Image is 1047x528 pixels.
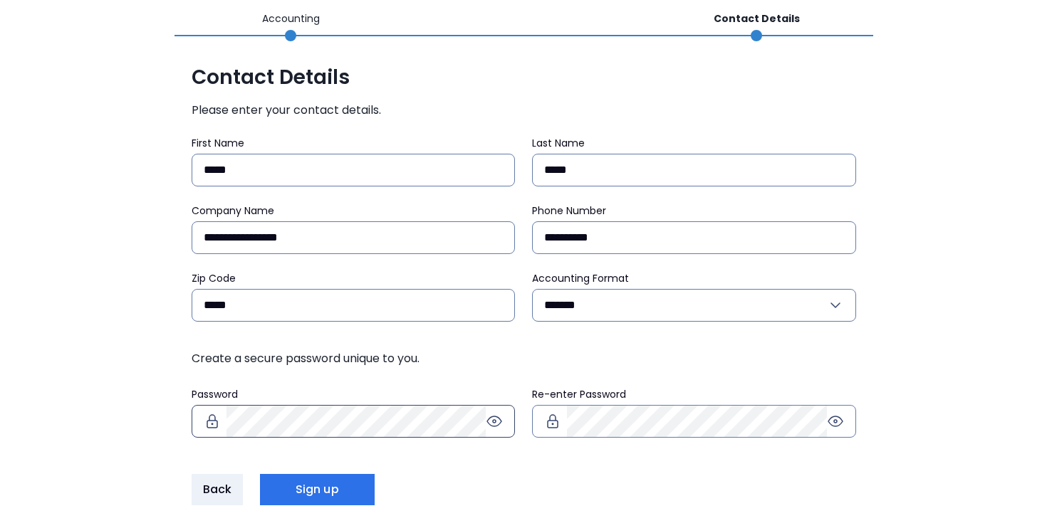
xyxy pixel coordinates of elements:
span: Contact Details [192,65,856,90]
span: Please enter your contact details. [192,102,856,119]
span: First Name [192,136,244,150]
button: Back [192,474,243,505]
span: Last Name [532,136,585,150]
span: Password [192,387,238,401]
span: Sign up [296,481,339,498]
span: Accounting Format [532,271,629,285]
span: Re-enter Password [532,387,626,401]
span: Zip Code [192,271,236,285]
span: Back [203,481,231,498]
button: Sign up [260,474,375,505]
p: Accounting [262,11,320,26]
p: Contact Details [714,11,800,26]
span: Create a secure password unique to you. [192,350,856,367]
span: Phone Number [532,204,606,218]
span: Company Name [192,204,274,218]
